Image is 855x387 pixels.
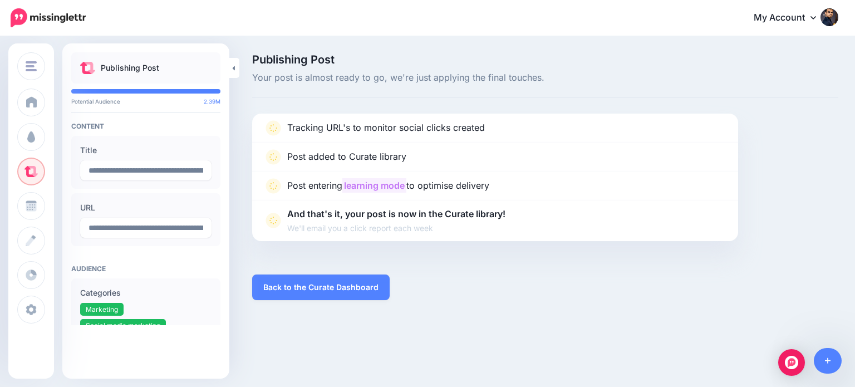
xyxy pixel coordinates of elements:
[342,178,406,193] mark: learning mode
[743,4,838,32] a: My Account
[26,61,37,71] img: menu.png
[287,179,489,193] p: Post entering to optimise delivery
[86,321,160,330] span: Social media marketing
[778,349,805,376] div: Open Intercom Messenger
[80,144,212,157] label: Title
[80,201,212,214] label: URL
[287,222,505,234] span: We'll email you a click report each week
[86,305,118,313] span: Marketing
[287,150,406,164] p: Post added to Curate library
[80,286,212,300] label: Categories
[80,62,95,74] img: curate.png
[11,8,86,27] img: Missinglettr
[252,71,838,85] span: Your post is almost ready to go, we're just applying the final touches.
[71,122,220,130] h4: Content
[71,98,220,105] p: Potential Audience
[252,54,838,65] span: Publishing Post
[252,275,390,300] a: Back to the Curate Dashboard
[204,98,220,105] span: 2.39M
[287,121,485,135] p: Tracking URL's to monitor social clicks created
[101,61,159,75] p: Publishing Post
[71,264,220,273] h4: Audience
[287,207,505,234] p: And that's it, your post is now in the Curate library!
